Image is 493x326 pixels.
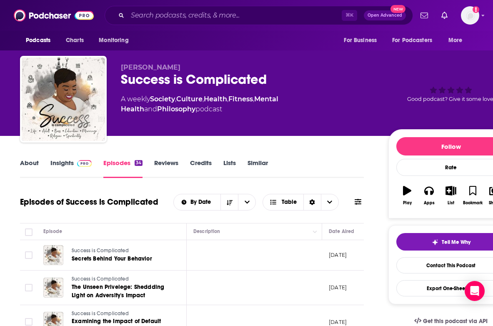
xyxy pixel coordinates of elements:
[442,239,470,246] span: Tell Me Why
[329,226,354,236] div: Date Aired
[329,318,347,326] p: [DATE]
[440,181,462,211] button: List
[344,35,377,46] span: For Business
[193,226,220,236] div: Description
[203,95,204,103] span: ,
[77,160,92,167] img: Podchaser Pro
[220,194,238,210] button: Sort Direction
[438,8,451,23] a: Show notifications dropdown
[473,6,479,13] svg: Add a profile image
[20,159,39,178] a: About
[443,33,473,48] button: open menu
[432,239,438,246] img: tell me why sparkle
[190,199,214,205] span: By Date
[424,201,435,206] div: Apps
[144,105,157,113] span: and
[121,63,180,71] span: [PERSON_NAME]
[99,35,128,46] span: Monitoring
[93,33,139,48] button: open menu
[72,248,129,253] span: Success is Complicated
[282,199,297,205] span: Table
[423,318,488,325] span: Get this podcast via API
[392,35,432,46] span: For Podcasters
[228,95,253,103] a: Fitness
[72,283,164,299] span: The Unseen Privelege: Sheddding Light on Adversity's Impact
[448,35,463,46] span: More
[173,194,256,211] h2: Choose List sort
[303,194,321,210] div: Sort Direction
[128,9,342,22] input: Search podcasts, credits, & more...
[103,159,143,178] a: Episodes34
[105,6,413,25] div: Search podcasts, credits, & more...
[223,159,236,178] a: Lists
[25,251,33,259] span: Toggle select row
[338,33,387,48] button: open menu
[461,6,479,25] img: User Profile
[72,276,129,282] span: Success is Complicated
[329,284,347,291] p: [DATE]
[418,181,440,211] button: Apps
[364,10,406,20] button: Open AdvancedNew
[157,105,195,113] a: Philosophy
[72,276,172,283] a: Success is Complicated
[253,95,254,103] span: ,
[463,201,483,206] div: Bookmark
[72,255,152,262] span: Secrets Behind Your Behavior
[238,194,255,210] button: open menu
[190,159,212,178] a: Credits
[465,281,485,301] div: Open Intercom Messenger
[25,318,33,326] span: Toggle select row
[22,58,105,141] img: Success is Complicated
[43,226,62,236] div: Episode
[72,255,158,263] a: Secrets Behind Your Behavior
[26,35,50,46] span: Podcasts
[461,6,479,25] button: Show profile menu
[25,284,33,291] span: Toggle select row
[72,311,129,316] span: Success is Complicated
[461,6,479,25] span: Logged in as RP_publicity
[20,197,158,207] h1: Episodes of Success is Complicated
[72,247,158,255] a: Success is Complicated
[66,35,84,46] span: Charts
[150,95,175,103] a: Society
[403,201,412,206] div: Play
[154,159,178,178] a: Reviews
[329,251,347,258] p: [DATE]
[390,5,405,13] span: New
[176,95,203,103] a: Culture
[227,95,228,103] span: ,
[248,159,268,178] a: Similar
[14,8,94,23] img: Podchaser - Follow, Share and Rate Podcasts
[342,10,357,21] span: ⌘ K
[72,283,172,300] a: The Unseen Privelege: Sheddding Light on Adversity's Impact
[135,160,143,166] div: 34
[20,33,61,48] button: open menu
[121,94,375,114] div: A weekly podcast
[417,8,431,23] a: Show notifications dropdown
[175,95,176,103] span: ,
[368,13,402,18] span: Open Advanced
[448,201,454,206] div: List
[72,310,172,318] a: Success is Complicated
[204,95,227,103] a: Health
[174,199,221,205] button: open menu
[60,33,89,48] a: Charts
[387,33,444,48] button: open menu
[263,194,339,211] button: Choose View
[396,181,418,211] button: Play
[462,181,483,211] button: Bookmark
[310,227,320,237] button: Column Actions
[50,159,92,178] a: InsightsPodchaser Pro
